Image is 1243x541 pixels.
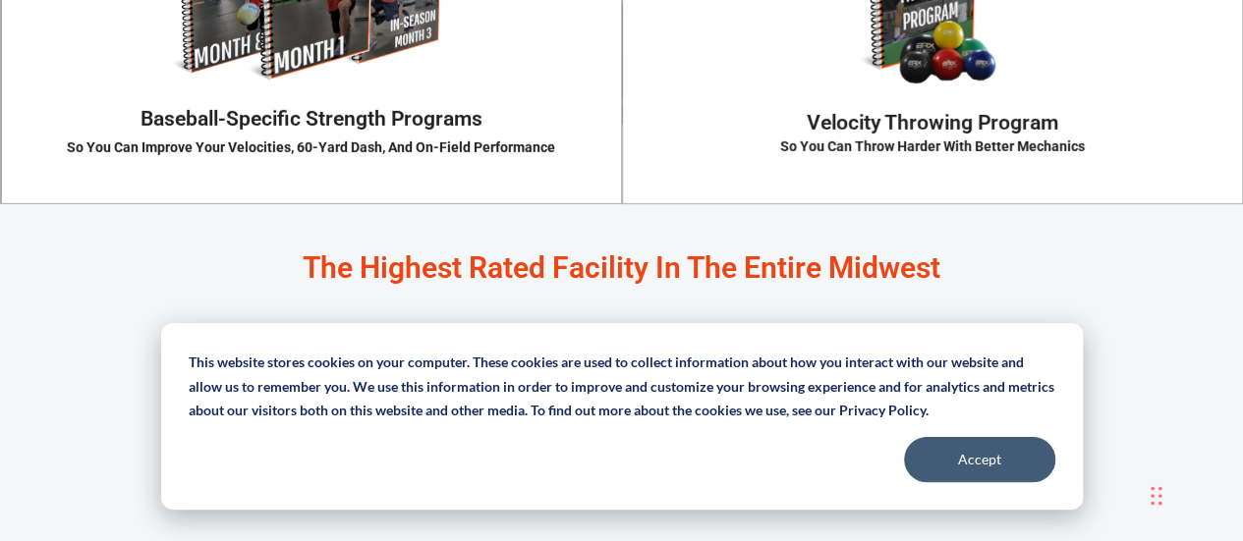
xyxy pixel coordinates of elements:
img: 5-Stars-4 [548,263,696,410]
button: Accept [904,437,1055,482]
h2: The Highest Rated Facility In The Entire Midwest [72,253,1172,283]
p: This website stores cookies on your computer. These cookies are used to collect information about... [189,351,1055,423]
iframe: Chat Widget [1145,447,1243,541]
div: Drag [1151,466,1162,525]
div: So You Can Improve Your Velocities, 60-Yard Dash, And On-Field Performance [2,135,621,160]
div: So You Can Throw Harder With Better Mechanics [623,134,1243,159]
h3: Velocity Throwing Program [623,113,1243,134]
div: Cookie banner [161,323,1083,510]
h3: Baseball-Specific Strength Programs [2,109,621,130]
